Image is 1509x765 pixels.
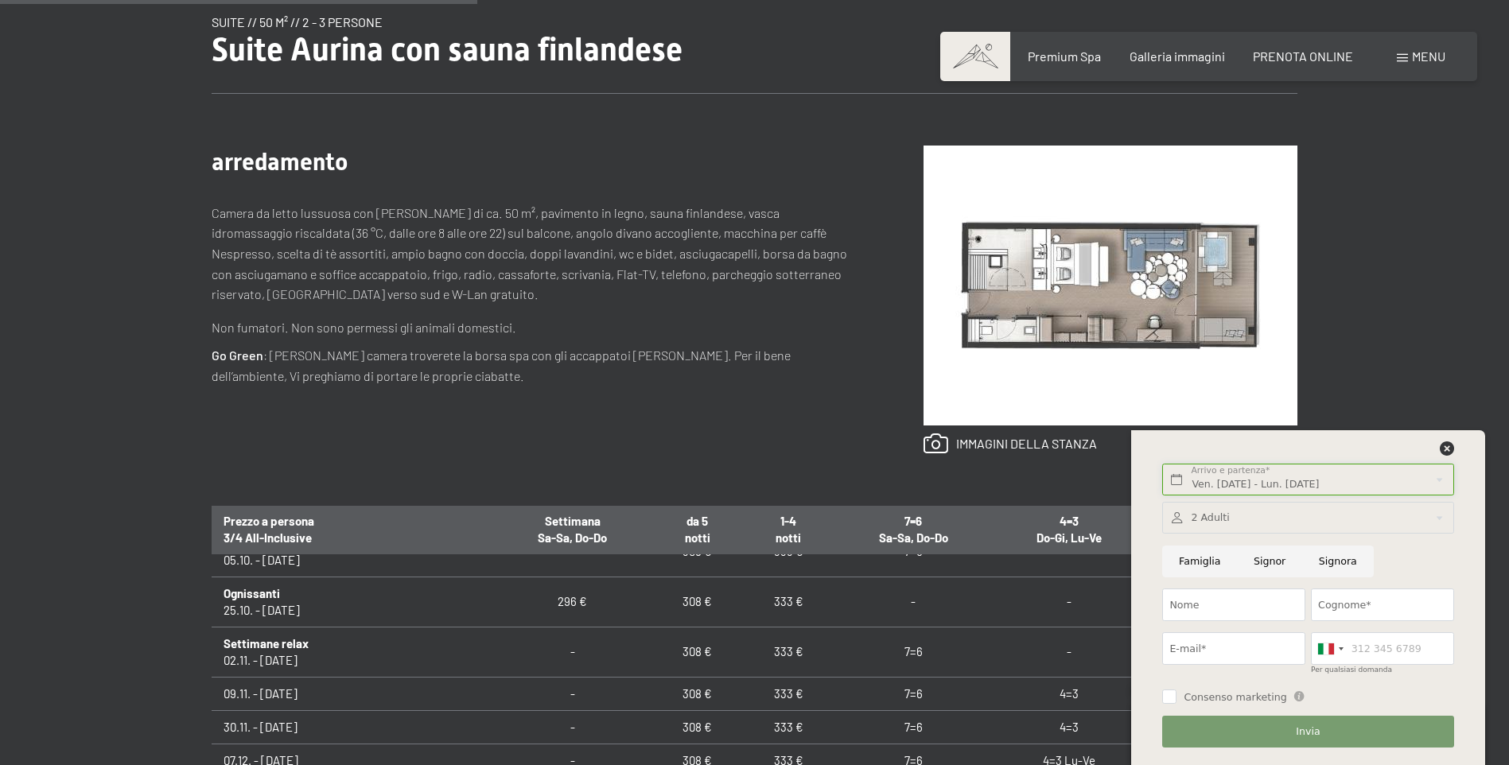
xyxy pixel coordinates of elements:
[212,317,860,338] p: Non fumatori. Non sono permessi gli animali domestici.
[776,530,801,544] span: notti
[652,710,743,744] td: 308 €
[993,627,1145,677] td: -
[224,586,280,600] b: Ognissanti
[743,710,834,744] td: 333 €
[685,530,710,544] span: notti
[493,677,652,710] td: -
[1184,690,1286,705] span: Consenso marketing
[493,710,652,744] td: -
[743,577,834,627] td: 333 €
[1162,716,1453,748] button: Invia
[1036,530,1102,544] span: Do-Gi, Lu-Ve
[743,504,834,554] th: 1-4
[743,627,834,677] td: 333 €
[924,146,1297,425] img: Suite Aurina con sauna finlandese
[1311,666,1392,674] label: Per qualsiasi domanda
[993,504,1145,554] th: 4=3
[834,710,993,744] td: 7=6
[493,627,652,677] td: -
[212,345,860,386] p: : [PERSON_NAME] camera troverete la borsa spa con gli accappatoi [PERSON_NAME]. Per il bene dell’...
[212,148,348,176] span: arredamento
[493,504,652,554] th: Settimana
[834,627,993,677] td: 7=6
[652,627,743,677] td: 308 €
[1253,49,1353,64] a: PRENOTA ONLINE
[1312,633,1348,664] div: Italy (Italia): +39
[1311,632,1454,665] input: 312 345 6789
[993,677,1145,710] td: 4=3
[212,677,493,710] td: 09.11. - [DATE]
[834,504,993,554] th: 7=6
[652,577,743,627] td: 308 €
[743,677,834,710] td: 333 €
[993,577,1145,627] td: -
[652,504,743,554] th: da 5
[652,677,743,710] td: 308 €
[1028,49,1101,64] a: Premium Spa
[879,530,948,544] span: Sa-Sa, Do-Do
[212,348,263,363] strong: Go Green
[1130,49,1225,64] a: Galleria immagini
[493,577,652,627] td: 296 €
[1296,724,1320,739] span: Invia
[224,513,314,527] span: Prezzo a persona
[212,627,493,677] td: 02.11. - [DATE]
[212,710,493,744] td: 30.11. - [DATE]
[212,203,860,305] p: Camera da letto lussuosa con [PERSON_NAME] di ca. 50 m², pavimento in legno, sauna finlandese, va...
[834,577,993,627] td: -
[224,636,309,650] b: Settimane relax
[212,14,383,29] span: suite // 50 m² // 2 - 3 persone
[834,677,993,710] td: 7=6
[212,577,493,627] td: 25.10. - [DATE]
[224,530,312,544] span: 3/4 All-Inclusive
[212,31,683,68] span: Suite Aurina con sauna finlandese
[538,530,607,544] span: Sa-Sa, Do-Do
[993,710,1145,744] td: 4=3
[1412,49,1445,64] span: Menu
